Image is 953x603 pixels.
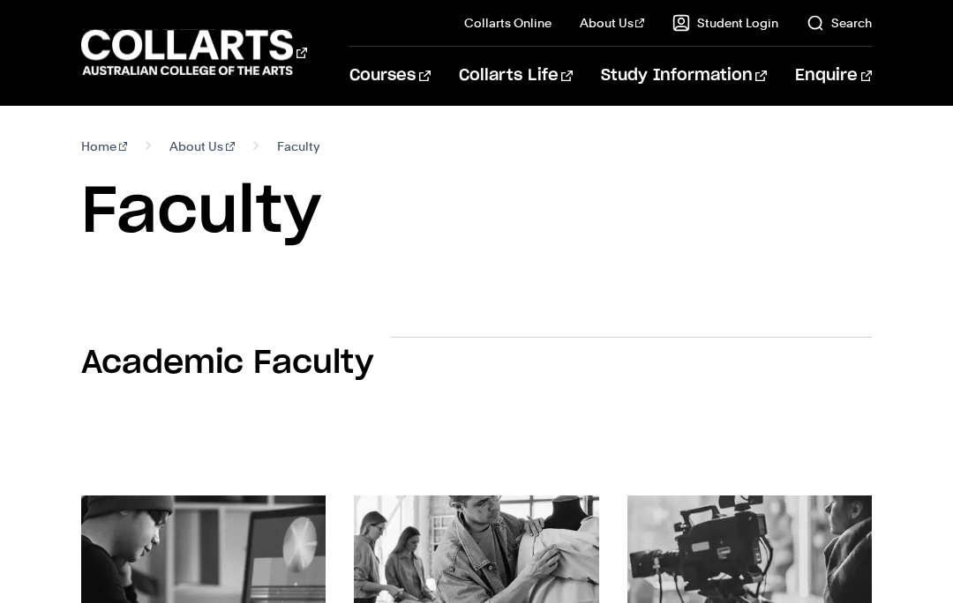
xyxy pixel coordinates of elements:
[81,27,306,78] div: Go to homepage
[81,134,128,159] a: Home
[81,344,373,383] h2: Academic Faculty
[672,14,778,32] a: Student Login
[277,134,319,159] span: Faculty
[601,47,767,105] a: Study Information
[807,14,872,32] a: Search
[169,134,235,159] a: About Us
[81,173,872,252] h1: Faculty
[464,14,552,32] a: Collarts Online
[349,47,430,105] a: Courses
[459,47,573,105] a: Collarts Life
[795,47,872,105] a: Enquire
[580,14,645,32] a: About Us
